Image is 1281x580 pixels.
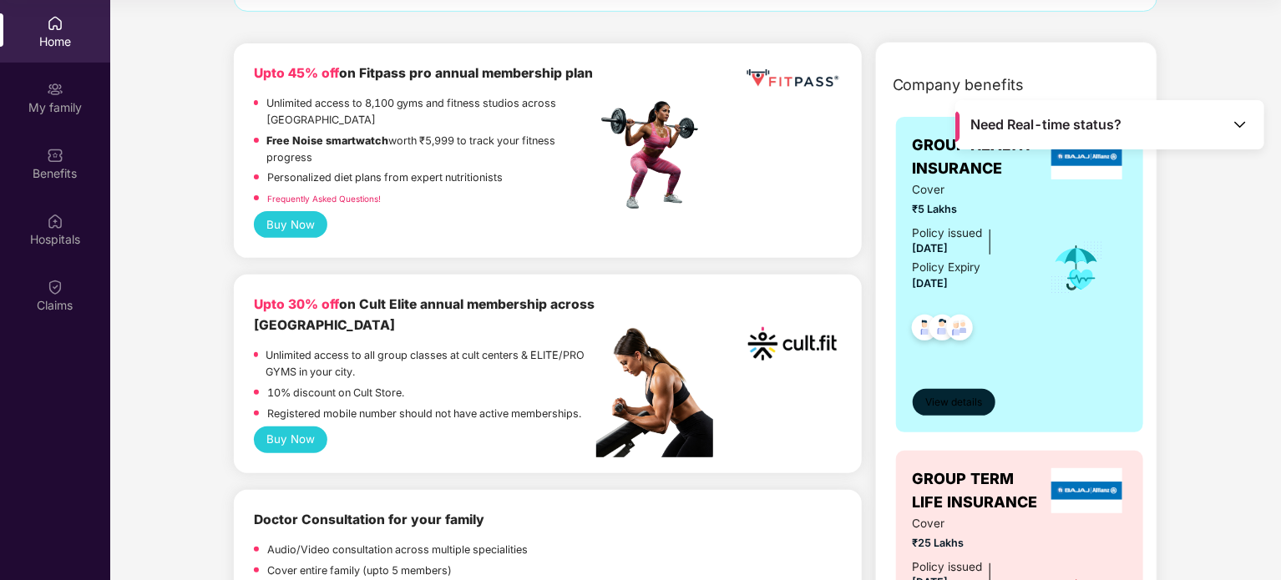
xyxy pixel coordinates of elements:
img: insurerLogo [1051,468,1123,513]
img: cult.png [743,295,841,392]
p: Personalized diet plans from expert nutritionists [267,169,503,186]
span: ₹5 Lakhs [913,201,1027,218]
img: svg+xml;base64,PHN2ZyB4bWxucz0iaHR0cDovL3d3dy53My5vcmcvMjAwMC9zdmciIHdpZHRoPSI0OC45NDMiIGhlaWdodD... [904,310,945,351]
b: on Fitpass pro annual membership plan [254,65,593,81]
p: Audio/Video consultation across multiple specialities [267,542,528,558]
span: Company benefits [893,73,1025,97]
img: icon [1050,240,1104,295]
b: on Cult Elite annual membership across [GEOGRAPHIC_DATA] [254,296,595,333]
img: svg+xml;base64,PHN2ZyB4bWxucz0iaHR0cDovL3d3dy53My5vcmcvMjAwMC9zdmciIHdpZHRoPSI0OC45NDMiIGhlaWdodD... [939,310,980,351]
p: Registered mobile number should not have active memberships. [267,406,581,422]
img: svg+xml;base64,PHN2ZyBpZD0iSG9zcGl0YWxzIiB4bWxucz0iaHR0cDovL3d3dy53My5vcmcvMjAwMC9zdmciIHdpZHRoPS... [47,213,63,229]
p: worth ₹5,999 to track your fitness progress [267,133,597,166]
img: svg+xml;base64,PHN2ZyB3aWR0aD0iMjAiIGhlaWdodD0iMjAiIHZpZXdCb3g9IjAgMCAyMCAyMCIgZmlsbD0ibm9uZSIgeG... [47,81,63,98]
p: 10% discount on Cult Store. [267,385,404,401]
button: Buy Now [254,426,328,453]
span: View details [925,395,982,411]
img: pc2.png [596,328,713,457]
img: fpp.png [596,97,713,214]
p: Unlimited access to 8,100 gyms and fitness studios across [GEOGRAPHIC_DATA] [266,95,597,129]
img: Toggle Icon [1232,116,1248,133]
button: View details [913,389,995,416]
a: Frequently Asked Questions! [267,194,381,204]
button: Buy Now [254,211,328,238]
div: Policy issued [913,558,983,576]
span: Cover [913,181,1027,199]
img: svg+xml;base64,PHN2ZyB4bWxucz0iaHR0cDovL3d3dy53My5vcmcvMjAwMC9zdmciIHdpZHRoPSI0OC45NDMiIGhlaWdodD... [922,310,963,351]
img: svg+xml;base64,PHN2ZyBpZD0iQmVuZWZpdHMiIHhtbG5zPSJodHRwOi8vd3d3LnczLm9yZy8yMDAwL3N2ZyIgd2lkdGg9Ij... [47,147,63,164]
b: Upto 30% off [254,296,339,312]
img: svg+xml;base64,PHN2ZyBpZD0iQ2xhaW0iIHhtbG5zPSJodHRwOi8vd3d3LnczLm9yZy8yMDAwL3N2ZyIgd2lkdGg9IjIwIi... [47,279,63,295]
p: Cover entire family (upto 5 members) [267,562,452,579]
span: [DATE] [913,277,949,290]
b: Upto 45% off [254,65,339,81]
strong: Free Noise smartwatch [267,134,389,147]
img: insurerLogo [1051,134,1123,179]
span: GROUP HEALTH INSURANCE [913,134,1047,181]
b: Doctor Consultation for your family [254,512,484,527]
img: svg+xml;base64,PHN2ZyBpZD0iSG9tZSIgeG1sbnM9Imh0dHA6Ly93d3cudzMub3JnLzIwMDAvc3ZnIiB3aWR0aD0iMjAiIG... [47,15,63,32]
span: [DATE] [913,242,949,255]
span: GROUP TERM LIFE INSURANCE [913,467,1047,515]
p: Unlimited access to all group classes at cult centers & ELITE/PRO GYMS in your city. [266,347,597,381]
div: Policy issued [913,224,983,242]
span: ₹25 Lakhs [913,535,1027,552]
div: Policy Expiry [913,259,981,276]
span: Need Real-time status? [971,116,1122,134]
img: fppp.png [743,63,841,94]
span: Cover [913,515,1027,532]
